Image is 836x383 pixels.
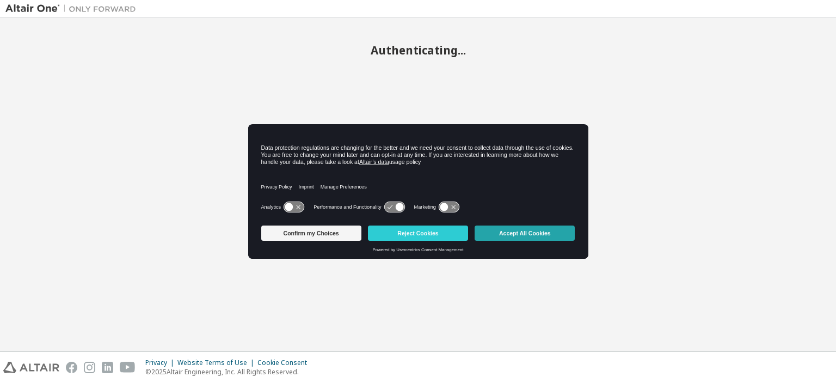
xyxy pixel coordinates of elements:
img: instagram.svg [84,362,95,373]
img: facebook.svg [66,362,77,373]
img: youtube.svg [120,362,136,373]
img: altair_logo.svg [3,362,59,373]
div: Cookie Consent [257,358,313,367]
div: Privacy [145,358,177,367]
img: Altair One [5,3,142,14]
h2: Authenticating... [5,43,831,57]
div: Website Terms of Use [177,358,257,367]
p: © 2025 Altair Engineering, Inc. All Rights Reserved. [145,367,313,376]
img: linkedin.svg [102,362,113,373]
